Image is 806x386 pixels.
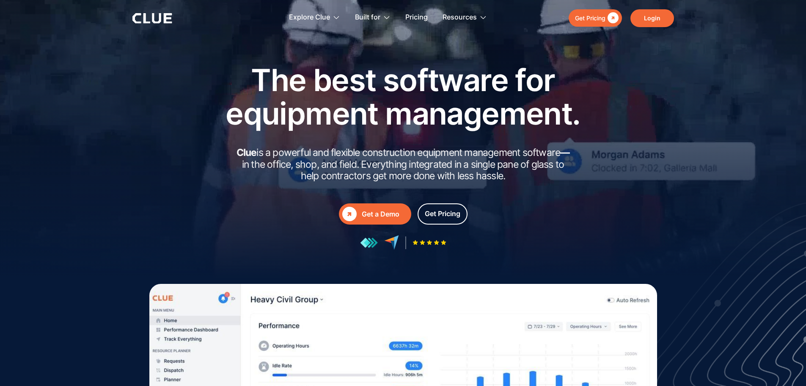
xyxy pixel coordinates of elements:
[234,147,572,182] h2: is a powerful and flexible construction equipment management software in the office, shop, and fi...
[213,63,594,130] h1: The best software for equipment management.
[339,203,411,225] a: Get a Demo
[355,4,380,31] div: Built for
[418,203,468,225] a: Get Pricing
[405,4,428,31] a: Pricing
[764,345,806,386] iframe: Chat Widget
[630,9,674,27] a: Login
[289,4,340,31] div: Explore Clue
[575,13,605,23] div: Get Pricing
[362,209,408,219] div: Get a Demo
[443,4,487,31] div: Resources
[560,147,569,158] strong: —
[384,235,399,250] img: reviews at capterra
[413,240,446,245] img: Five-star rating icon
[425,208,460,219] div: Get Pricing
[360,237,378,248] img: reviews at getapp
[237,147,257,158] strong: Clue
[289,4,330,31] div: Explore Clue
[605,13,619,23] div: 
[342,207,357,221] div: 
[569,9,622,27] a: Get Pricing
[443,4,477,31] div: Resources
[355,4,391,31] div: Built for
